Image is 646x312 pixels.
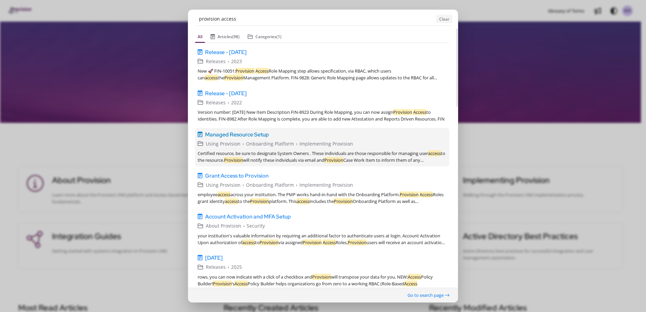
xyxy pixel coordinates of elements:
[246,140,294,147] span: Onboarding Platform
[195,169,449,207] a: Grant Access to ProvisionUsing Provision›Onboarding Platform›Implementing Provisionemployeeaccess...
[205,75,218,81] em: access
[259,239,278,245] em: Provision
[206,263,226,271] span: Releases
[198,274,447,287] div: rows, you can now indicate with a click of a checkbox and will transpose your data for you. NEW: ...
[198,150,447,163] div: Certified resource, be sure to designate System Owners . These individuals are those responsible ...
[195,31,205,43] button: All
[235,68,254,74] em: Provision
[420,191,433,198] em: Access
[225,198,238,204] em: access
[224,157,243,163] em: Provision
[231,263,242,271] span: 2025
[312,274,331,280] em: Provision
[243,222,245,230] span: ›
[246,181,294,188] span: Onboarding Platform
[296,140,297,147] span: ›
[208,31,242,43] button: Articles
[303,239,322,245] em: Provision
[243,181,244,188] span: ›
[234,281,248,287] em: Access
[224,75,243,81] em: Provision
[195,210,449,249] a: Account Activation and MFA SetupAbout Provision›Securityyour institution's valuable information b...
[231,99,242,106] span: 2022
[413,109,426,115] em: Access
[195,128,449,166] a: Managed Resource SetupUsing Provision›Onboarding Platform›Implementing ProvisionCertified resourc...
[404,281,417,287] em: Access
[196,12,433,25] input: Enter Keywords
[247,222,265,230] span: Security
[324,157,343,163] em: Provision
[228,57,229,65] span: ›
[206,140,241,147] span: Using Provision
[198,191,447,205] div: employee across your institution. The PMP works hand-in-hand with the Onboarding Platform. Roles ...
[323,239,336,245] em: Access
[255,68,269,74] em: Access
[205,172,269,180] span: Grant Access to Provision
[206,181,241,188] span: Using Provision
[297,198,309,204] em: access
[245,31,284,43] button: Categories
[334,198,353,204] em: Provision
[400,191,419,198] em: Provision
[218,191,230,198] em: access
[299,181,353,188] span: Implementing Provision
[296,181,297,188] span: ›
[205,89,247,97] span: Release - [DATE]
[195,251,449,290] a: [DATE]Releases›2025rows, you can now indicate with a click of a checkbox andProvisionwill transpo...
[250,198,269,204] em: Provision
[436,15,452,23] button: Clear
[276,34,281,40] span: (1)
[206,57,226,65] span: Releases
[213,281,232,287] em: Provision
[232,34,240,40] span: (98)
[195,45,449,84] a: Release - [DATE]Releases›2023New 🚀 FIN-10051:Provision AccessRole Mapping step allows specificati...
[408,274,421,280] em: Access
[393,109,412,115] em: Provision
[198,232,447,246] div: your institution's valuable information by requiring an additional factor to authenticate users a...
[206,99,226,106] span: Releases
[206,222,241,230] span: About Provision
[243,140,244,147] span: ›
[228,99,229,106] span: ›
[242,239,255,245] em: access
[205,48,247,56] span: Release - [DATE]
[195,86,449,125] a: Release - [DATE]Releases›2022Version number: [DATE] New Item Description FIN-8923 During Role Map...
[205,213,291,221] span: Account Activation and MFA Setup
[198,68,447,81] div: New 🚀 FIN-10051: Role Mapping step allows specification, via RBAC, which users can the Management...
[228,263,229,271] span: ›
[198,109,447,122] div: Version number: [DATE] New Item Description FIN-8923 During Role Mapping, you can now assign to I...
[205,130,269,138] span: Managed Resource Setup
[428,150,441,156] em: access
[299,140,353,147] span: Implementing Provision
[205,254,223,262] span: [DATE]
[231,57,242,65] span: 2023
[407,291,450,299] button: Go to search page
[348,239,367,245] em: Provision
